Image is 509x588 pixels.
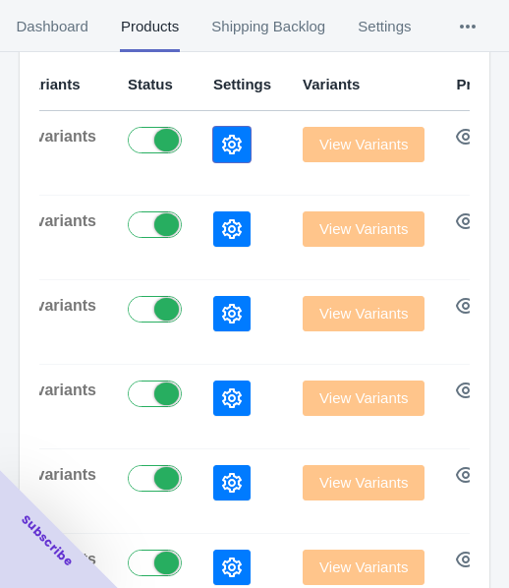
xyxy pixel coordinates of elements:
span: 1 variants [23,382,96,398]
span: Subscribe [18,511,77,570]
span: Settings [358,1,412,52]
span: Variants [23,76,80,92]
span: Shipping Backlog [211,1,326,52]
span: 1 variants [23,212,96,229]
span: Variants [303,76,360,92]
span: 1 variants [23,297,96,314]
span: 1 variants [23,128,96,145]
span: Status [128,76,173,92]
span: Products [120,1,179,52]
span: Settings [213,76,271,92]
span: 1 variants [23,466,96,483]
button: More tabs [427,1,508,52]
span: Dashboard [16,1,88,52]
